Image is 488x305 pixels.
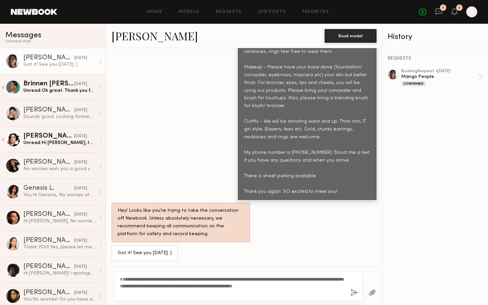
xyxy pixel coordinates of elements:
div: [DATE] [74,185,87,192]
div: Hey! Looks like you’re trying to take the conversation off Newbook. Unless absolutely necessary, ... [118,207,244,238]
div: [PERSON_NAME] [23,237,74,244]
div: [DATE] [74,238,87,244]
span: Messages [5,32,41,39]
a: Book model [325,33,377,38]
div: You: Hi Genesis, No worries at all!! Are you free at all [DATE] or [DATE]? [23,192,96,198]
div: Mango People [401,74,479,80]
div: REQUESTS [388,56,483,61]
div: [PERSON_NAME] [23,159,74,166]
div: Hi [PERSON_NAME], No worries at all, and thank you so much for getting back to me :) Absolutely —... [23,218,96,224]
a: Requests [216,10,242,14]
a: bookingRequest •[DATE]Mango PeopleConfirmed [401,69,483,86]
button: Book model [325,29,377,43]
div: Couple of notes. Hair - Keep it natural or in a slick bun Jewelry - If you have any chunky or dai... [244,9,370,196]
div: Got it! See you [DATE] :) [23,61,96,68]
div: You: No worries! Do you have any availability [DATE] or [DATE]? [23,296,96,303]
div: [DATE] [74,290,87,296]
div: 1 [459,6,460,10]
div: History [388,33,483,41]
div: Unread: Oh great. Thank you for getting back to me with the additional information! Would it be p... [23,87,96,94]
div: [DATE] [74,81,87,87]
div: Sounds good. Looking forward to it! [23,114,96,120]
div: Thank YOU! Yes, please let me know if there’s ever anything else I can do for you! [23,244,96,250]
div: Unread: Hi [PERSON_NAME], thank you so much for reaching out and for your kind words! I’d love to... [23,140,96,146]
div: Genesis L. [23,185,74,192]
a: S [466,6,477,17]
a: 1 [435,8,443,16]
div: [DATE] [74,107,87,114]
div: [DATE] [74,264,87,270]
div: [PERSON_NAME] [23,133,74,140]
div: Brinnen [PERSON_NAME] [23,81,74,87]
div: [PERSON_NAME] [23,107,74,114]
div: Confirmed [401,81,426,86]
div: booking Request • [DATE] [401,69,479,74]
div: [PERSON_NAME] [23,55,74,61]
a: Home [147,10,163,14]
a: Models [179,10,199,14]
div: Got it! See you [DATE] :) [118,249,172,257]
a: Favorites [302,10,329,14]
div: No worries wish you a good shoot! [23,166,96,172]
div: [PERSON_NAME] [23,263,74,270]
a: [PERSON_NAME] [111,28,198,43]
div: [PERSON_NAME] [23,211,74,218]
div: [PERSON_NAME] [23,289,74,296]
div: 1 [442,6,444,10]
div: [DATE] [74,133,87,140]
div: [DATE] [74,55,87,61]
a: Job Posts [258,10,286,14]
div: [DATE] [74,159,87,166]
div: Hi [PERSON_NAME]! I apologize I didn’t see this message or else I would’ve been available! I hope... [23,270,96,277]
div: [DATE] [74,211,87,218]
